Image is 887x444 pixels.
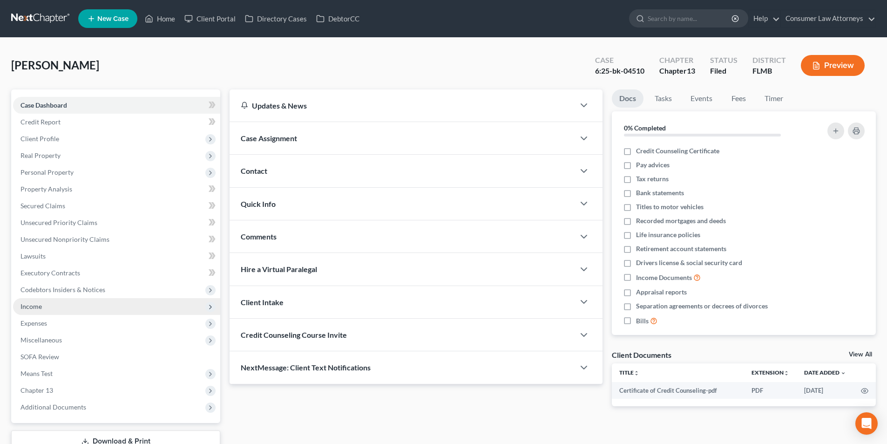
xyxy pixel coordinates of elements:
a: Titleunfold_more [619,369,639,376]
span: Hire a Virtual Paralegal [241,265,317,273]
span: Appraisal reports [636,287,687,297]
span: Contact [241,166,267,175]
div: Open Intercom Messenger [855,412,878,435]
span: Real Property [20,151,61,159]
span: Quick Info [241,199,276,208]
span: Miscellaneous [20,336,62,344]
span: Client Intake [241,298,284,307]
div: 6:25-bk-04510 [595,66,644,76]
a: Property Analysis [13,181,220,198]
i: unfold_more [784,370,789,376]
i: unfold_more [634,370,639,376]
span: Comments [241,232,277,241]
a: Tasks [647,89,679,108]
span: Bills [636,316,649,326]
a: Secured Claims [13,198,220,214]
span: Secured Claims [20,202,65,210]
span: Property Analysis [20,185,72,193]
a: Docs [612,89,643,108]
a: Extensionunfold_more [752,369,789,376]
a: Credit Report [13,114,220,130]
span: Personal Property [20,168,74,176]
span: [PERSON_NAME] [11,58,99,72]
span: Bank statements [636,188,684,198]
a: Events [683,89,720,108]
div: Case [595,55,644,66]
a: Case Dashboard [13,97,220,114]
span: Income Documents [636,273,692,282]
a: Lawsuits [13,248,220,265]
a: Home [140,10,180,27]
div: Chapter [659,55,695,66]
div: Client Documents [612,350,671,360]
div: Filed [710,66,738,76]
span: Executory Contracts [20,269,80,277]
span: Credit Counseling Certificate [636,146,719,156]
a: Client Portal [180,10,240,27]
strong: 0% Completed [624,124,666,132]
a: Unsecured Priority Claims [13,214,220,231]
td: PDF [744,382,797,399]
span: Life insurance policies [636,230,700,239]
span: NextMessage: Client Text Notifications [241,363,371,372]
span: Client Profile [20,135,59,143]
span: Case Assignment [241,134,297,143]
a: Date Added expand_more [804,369,846,376]
div: Updates & News [241,101,563,110]
a: Timer [757,89,791,108]
a: Fees [724,89,753,108]
span: Drivers license & social security card [636,258,742,267]
span: Means Test [20,369,53,377]
i: expand_more [840,370,846,376]
td: [DATE] [797,382,853,399]
span: Credit Counseling Course Invite [241,330,347,339]
div: District [752,55,786,66]
span: Separation agreements or decrees of divorces [636,301,768,311]
span: 13 [687,66,695,75]
a: Unsecured Nonpriority Claims [13,231,220,248]
span: Pay advices [636,160,670,170]
span: SOFA Review [20,353,59,361]
div: FLMB [752,66,786,76]
a: Directory Cases [240,10,311,27]
span: Tax returns [636,174,669,184]
span: Recorded mortgages and deeds [636,216,726,225]
span: Titles to motor vehicles [636,202,704,212]
a: DebtorCC [311,10,364,27]
a: View All [849,351,872,358]
a: SOFA Review [13,348,220,365]
div: Status [710,55,738,66]
span: Income [20,302,42,310]
button: Preview [801,55,865,76]
span: Expenses [20,319,47,327]
span: Chapter 13 [20,386,53,394]
td: Certificate of Credit Counseling-pdf [612,382,744,399]
span: Lawsuits [20,252,46,260]
div: Chapter [659,66,695,76]
a: Help [749,10,780,27]
a: Executory Contracts [13,265,220,281]
span: Additional Documents [20,403,86,411]
input: Search by name... [648,10,733,27]
span: Credit Report [20,118,61,126]
span: Case Dashboard [20,101,67,109]
span: New Case [97,15,129,22]
span: Retirement account statements [636,244,726,253]
span: Codebtors Insiders & Notices [20,286,105,294]
span: Unsecured Nonpriority Claims [20,235,109,243]
a: Consumer Law Attorneys [781,10,875,27]
span: Unsecured Priority Claims [20,219,97,226]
